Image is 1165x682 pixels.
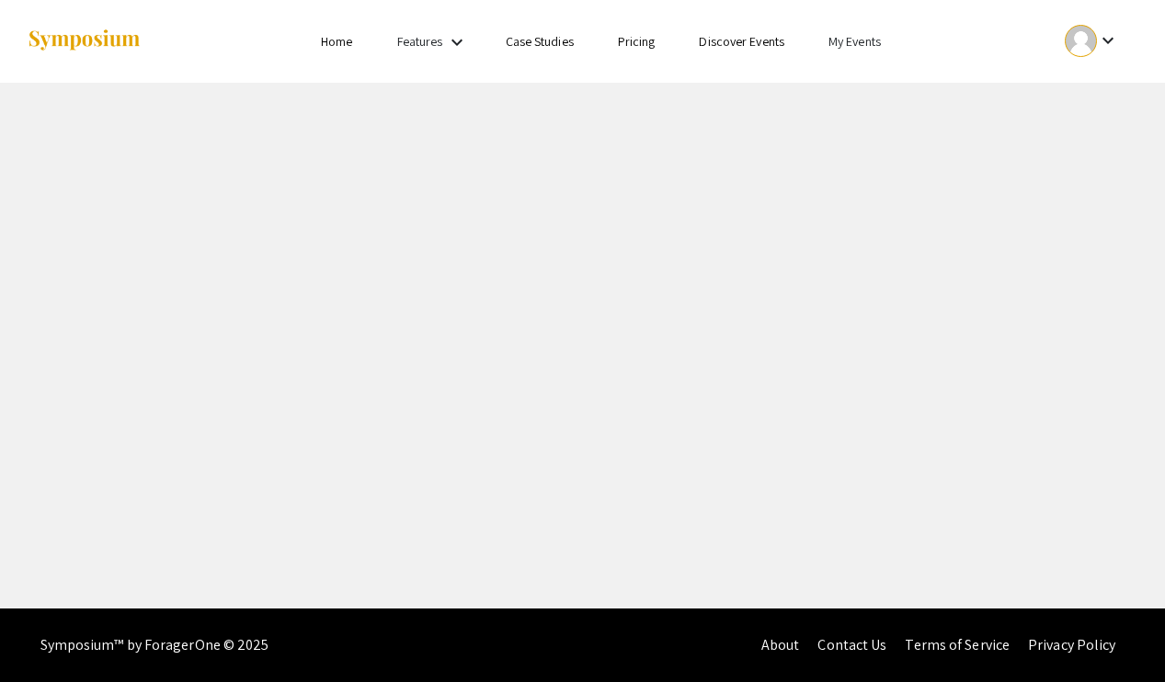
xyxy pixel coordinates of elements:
[27,28,142,53] img: Symposium by ForagerOne
[446,31,468,53] mat-icon: Expand Features list
[905,635,1010,654] a: Terms of Service
[321,33,352,50] a: Home
[506,33,574,50] a: Case Studies
[1097,29,1119,51] mat-icon: Expand account dropdown
[699,33,784,50] a: Discover Events
[618,33,656,50] a: Pricing
[828,33,881,50] a: My Events
[40,608,269,682] div: Symposium™ by ForagerOne © 2025
[761,635,800,654] a: About
[817,635,886,654] a: Contact Us
[397,33,443,50] a: Features
[1028,635,1115,654] a: Privacy Policy
[1045,20,1138,62] button: Expand account dropdown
